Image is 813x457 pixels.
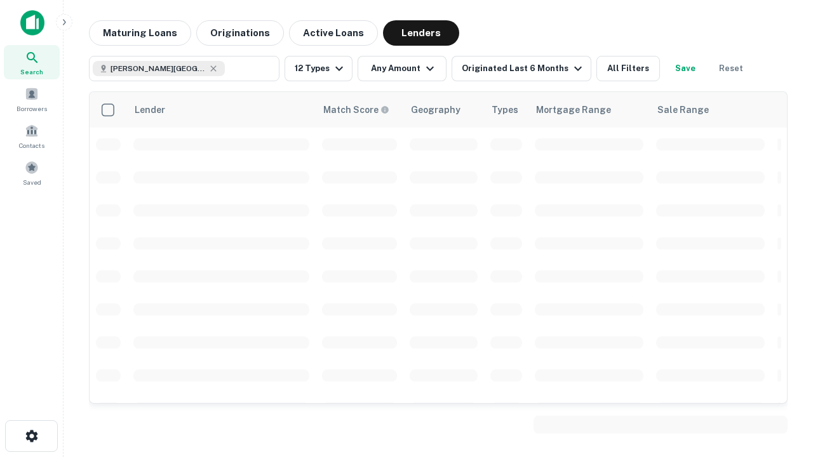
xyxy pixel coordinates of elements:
th: Types [484,92,528,128]
button: Any Amount [358,56,447,81]
div: Lender [135,102,165,117]
button: Originations [196,20,284,46]
button: 12 Types [285,56,353,81]
div: Sale Range [657,102,709,117]
button: Save your search to get updates of matches that match your search criteria. [665,56,706,81]
h6: Match Score [323,103,387,117]
button: All Filters [596,56,660,81]
span: Borrowers [17,103,47,114]
div: Geography [411,102,460,117]
button: Originated Last 6 Months [452,56,591,81]
button: Active Loans [289,20,378,46]
div: Types [492,102,518,117]
th: Capitalize uses an advanced AI algorithm to match your search with the best lender. The match sco... [316,92,403,128]
img: capitalize-icon.png [20,10,44,36]
span: Saved [23,177,41,187]
a: Saved [4,156,60,190]
th: Mortgage Range [528,92,650,128]
span: Search [20,67,43,77]
span: Contacts [19,140,44,150]
a: Search [4,45,60,79]
a: Contacts [4,119,60,153]
button: Reset [711,56,751,81]
div: Mortgage Range [536,102,611,117]
button: Lenders [383,20,459,46]
button: Maturing Loans [89,20,191,46]
th: Geography [403,92,484,128]
div: Originated Last 6 Months [462,61,586,76]
th: Lender [127,92,316,128]
iframe: Chat Widget [749,355,813,416]
th: Sale Range [650,92,771,128]
a: Borrowers [4,82,60,116]
div: Capitalize uses an advanced AI algorithm to match your search with the best lender. The match sco... [323,103,389,117]
span: [PERSON_NAME][GEOGRAPHIC_DATA], [GEOGRAPHIC_DATA] [111,63,206,74]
